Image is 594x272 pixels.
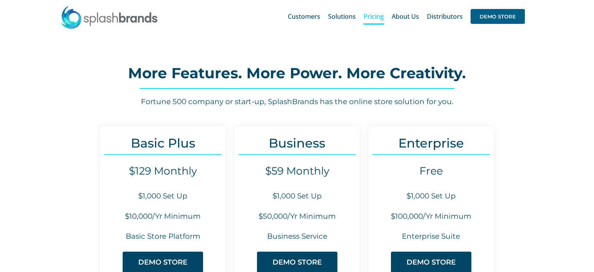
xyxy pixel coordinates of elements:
h6: $1,000 Set Up [234,191,360,202]
a: Pricing [364,4,384,29]
h6: Fortune 500 company or start-up, SplashBrands has the online store solution for you. [39,97,555,107]
span: DEMO STORE [273,258,322,267]
h6: $100,000/Yr Minimum [368,211,494,222]
h6: Business Service [234,231,360,242]
h3: Business [234,136,360,150]
h4: Free [368,165,494,177]
span: DEMO STORE [138,258,187,267]
span: Customers [288,13,320,20]
a: DEMO STORE [471,4,525,29]
h3: Enterprise [368,136,494,150]
a: Distributors [427,4,463,29]
h6: $1,000 Set Up [368,191,494,202]
span: Solutions [328,13,356,20]
h6: Basic Store Platform [100,231,225,242]
img: SplashBrands.com Logo [61,5,158,29]
h3: Basic Plus [100,136,225,150]
a: Customers [288,4,320,29]
span: DEMO STORE [407,258,456,267]
span: DEMO STORE [471,9,525,24]
span: About Us [392,13,419,20]
h6: $50,000/Yr Minimum [234,211,360,222]
h4: $59 Monthly [234,165,360,177]
h2: More Features. More Power. More Creativity. [39,65,555,81]
nav: Main Menu [288,4,525,29]
span: Pricing [364,13,384,20]
h6: $1,000 Set Up [100,191,225,202]
h6: Enterprise Suite [368,231,494,242]
span: Distributors [427,13,463,20]
h4: $129 Monthly [100,165,225,177]
h6: $10,000/Yr Minimum [100,211,225,222]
